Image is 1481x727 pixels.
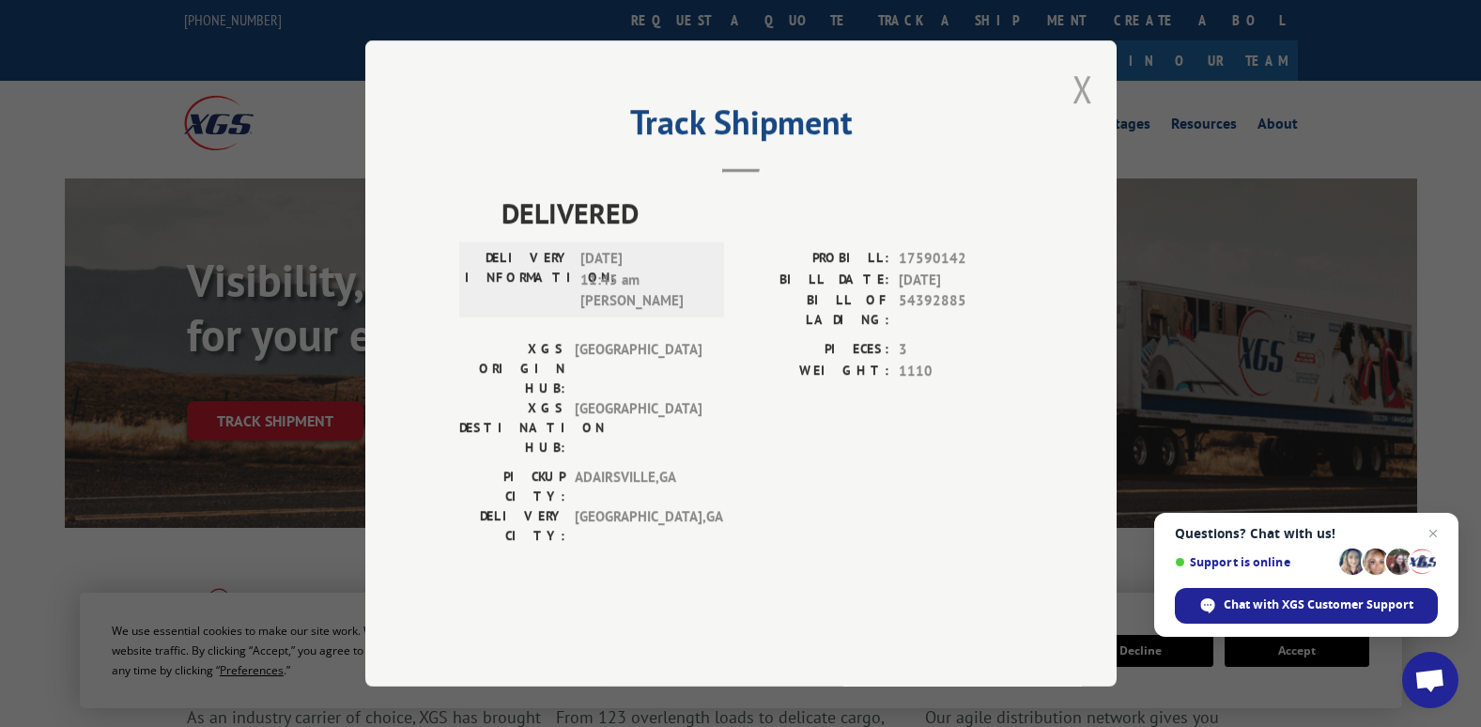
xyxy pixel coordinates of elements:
[741,248,889,270] label: PROBILL:
[1175,588,1438,624] span: Chat with XGS Customer Support
[459,467,565,506] label: PICKUP CITY:
[575,339,702,398] span: [GEOGRAPHIC_DATA]
[741,270,889,291] label: BILL DATE:
[459,109,1023,145] h2: Track Shipment
[899,361,1023,382] span: 1110
[1175,555,1333,569] span: Support is online
[1224,596,1413,613] span: Chat with XGS Customer Support
[899,339,1023,361] span: 3
[741,290,889,330] label: BILL OF LADING:
[459,398,565,457] label: XGS DESTINATION HUB:
[575,506,702,546] span: [GEOGRAPHIC_DATA] , GA
[580,248,707,312] span: [DATE] 11:45 am [PERSON_NAME]
[899,248,1023,270] span: 17590142
[741,339,889,361] label: PIECES:
[741,361,889,382] label: WEIGHT:
[459,339,565,398] label: XGS ORIGIN HUB:
[899,270,1023,291] span: [DATE]
[501,192,1023,234] span: DELIVERED
[459,506,565,546] label: DELIVERY CITY:
[465,248,571,312] label: DELIVERY INFORMATION:
[575,398,702,457] span: [GEOGRAPHIC_DATA]
[1175,526,1438,541] span: Questions? Chat with us!
[1402,652,1458,708] a: Open chat
[575,467,702,506] span: ADAIRSVILLE , GA
[899,290,1023,330] span: 54392885
[1072,64,1093,114] button: Close modal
